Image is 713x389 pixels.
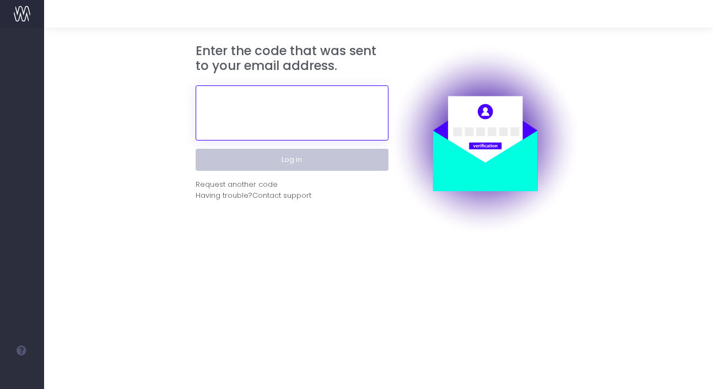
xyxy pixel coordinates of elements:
img: auth.png [388,44,581,236]
div: Request another code [196,179,278,190]
h3: Enter the code that was sent to your email address. [196,44,388,74]
button: Log in [196,149,388,171]
span: Contact support [252,190,311,201]
div: Having trouble? [196,190,388,201]
img: images/default_profile_image.png [14,367,30,383]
